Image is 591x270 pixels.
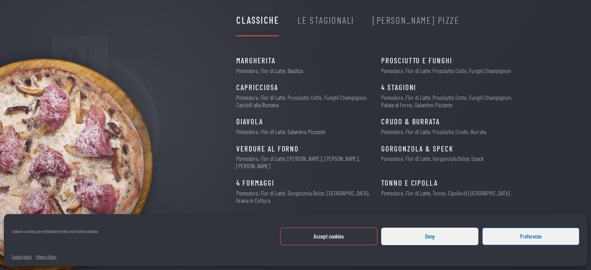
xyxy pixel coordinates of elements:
[236,143,299,155] span: Verdure al Forno
[236,82,278,94] span: Capricciosa
[236,55,275,67] span: Margherita
[482,228,579,245] button: Preferenze
[236,177,274,189] span: 4 Formaggi
[381,116,440,128] span: CRUDO & BURRATA
[381,143,453,155] span: Gorgonzola & Speck
[236,155,369,169] p: Pomodoro, Fior di Latte, [PERSON_NAME], [PERSON_NAME], [PERSON_NAME]
[381,82,416,94] span: 4 Stagioni
[373,13,459,28] div: [PERSON_NAME] Pizze
[236,116,263,128] span: Diavola
[381,128,486,135] p: Pomodoro, Fior di Latte, Prosciutto Crudo, Burrata
[36,253,56,260] a: Privacy Policy
[381,228,478,245] button: Deny
[236,211,277,223] span: Napoletana
[12,253,32,260] a: Cookie policy
[381,155,484,162] p: Pomodoro, Fior di Latte, Gorgonzola Dolce, Speck
[381,189,510,197] p: Pomodoro, Fior di Latte, Tonno, Cipolla di [GEOGRAPHIC_DATA]
[236,128,325,135] p: Pomodoro, Fior di Latte, Salamino Piccante
[280,228,377,245] button: Accept cookies
[381,211,420,223] span: Salsicciata
[298,13,354,28] div: Le Stagionali
[381,177,438,189] span: Tonno e Cipolla
[236,13,279,28] div: Classiche
[236,94,369,108] p: Pomodoro, Fior di Latte, Prosciutto Cotto, Funghi Champignon, Carciofi alla Romana
[12,228,99,243] div: Usiamo cookies per ottimizzare il sito ed il nostro servizio.
[381,94,514,108] p: Pomodoro, Fior di Latte, Prosciutto Cotto, Funghi Champignon, Patate al Forno, Salamino Piccante
[381,55,452,67] span: Prosciutto e Funghi
[236,189,369,204] p: Pomodoro, Fior di Latte, Gorgonzola Dolce, [GEOGRAPHIC_DATA], Grana in Cottura
[381,67,511,74] p: Pomodoro, Fior di Latte, Prosciutto Cotto, Funghi Champignon
[236,67,303,74] p: Pomodoro, Fior di Latte, Basilico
